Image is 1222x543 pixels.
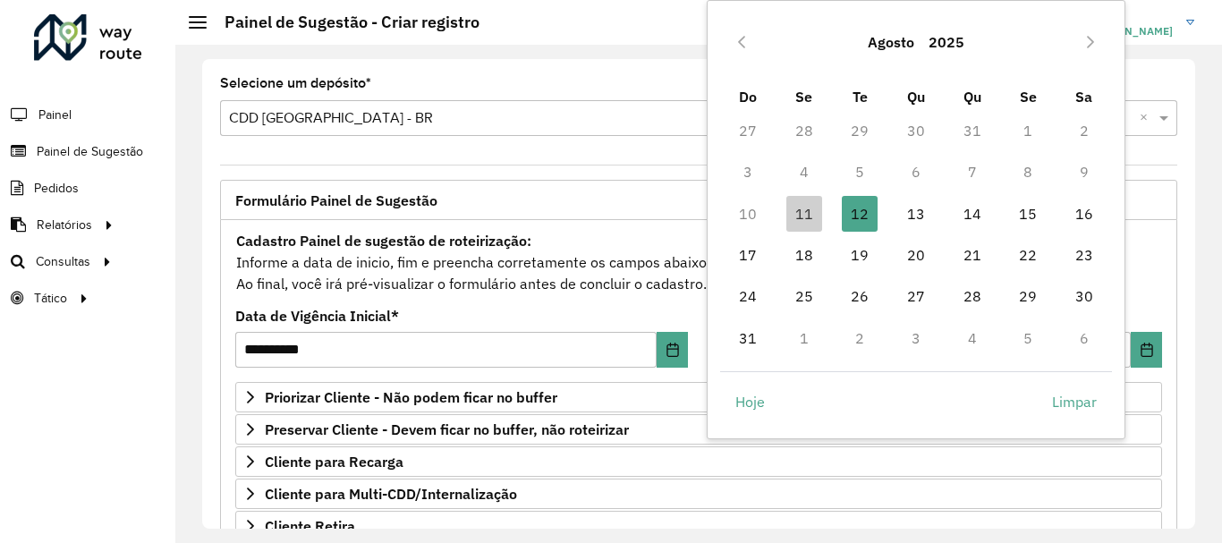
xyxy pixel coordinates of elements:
[235,305,399,327] label: Data de Vigência Inicial
[34,179,79,198] span: Pedidos
[832,151,888,192] td: 5
[832,276,888,317] td: 26
[1057,151,1113,192] td: 9
[36,252,90,271] span: Consultas
[955,278,990,314] span: 28
[730,320,766,356] span: 31
[1010,278,1046,314] span: 29
[944,193,1000,234] td: 14
[786,196,822,232] span: 11
[832,318,888,359] td: 2
[1057,276,1113,317] td: 30
[955,196,990,232] span: 14
[1075,88,1092,106] span: Sa
[832,234,888,276] td: 19
[786,278,822,314] span: 25
[1000,193,1057,234] td: 15
[1057,193,1113,234] td: 16
[265,454,403,469] span: Cliente para Recarga
[1000,110,1057,151] td: 1
[207,13,479,32] h2: Painel de Sugestão - Criar registro
[907,88,925,106] span: Qu
[921,21,972,64] button: Choose Year
[944,110,1000,151] td: 31
[1140,107,1155,129] span: Clear all
[235,193,437,208] span: Formulário Painel de Sugestão
[235,229,1162,295] div: Informe a data de inicio, fim e preencha corretamente os campos abaixo. Ao final, você irá pré-vi...
[1131,332,1162,368] button: Choose Date
[944,318,1000,359] td: 4
[730,237,766,273] span: 17
[776,234,832,276] td: 18
[1066,237,1102,273] span: 23
[37,216,92,234] span: Relatórios
[888,151,945,192] td: 6
[786,237,822,273] span: 18
[888,276,945,317] td: 27
[842,237,878,273] span: 19
[265,422,629,437] span: Preservar Cliente - Devem ficar no buffer, não roteirizar
[730,278,766,314] span: 24
[963,88,981,106] span: Qu
[853,88,868,106] span: Te
[739,88,757,106] span: Do
[898,237,934,273] span: 20
[776,110,832,151] td: 28
[776,318,832,359] td: 1
[1057,234,1113,276] td: 23
[235,382,1162,412] a: Priorizar Cliente - Não podem ficar no buffer
[1037,384,1112,420] button: Limpar
[795,88,812,106] span: Se
[888,193,945,234] td: 13
[1076,28,1105,56] button: Next Month
[1010,237,1046,273] span: 22
[1010,196,1046,232] span: 15
[720,151,776,192] td: 3
[720,384,780,420] button: Hoje
[34,289,67,308] span: Tático
[944,276,1000,317] td: 28
[1066,278,1102,314] span: 30
[235,414,1162,445] a: Preservar Cliente - Devem ficar no buffer, não roteirizar
[944,234,1000,276] td: 21
[235,479,1162,509] a: Cliente para Multi-CDD/Internalização
[888,234,945,276] td: 20
[1057,318,1113,359] td: 6
[38,106,72,124] span: Painel
[236,232,531,250] strong: Cadastro Painel de sugestão de roteirização:
[888,318,945,359] td: 3
[842,278,878,314] span: 26
[776,151,832,192] td: 4
[861,21,921,64] button: Choose Month
[265,390,557,404] span: Priorizar Cliente - Não podem ficar no buffer
[1020,88,1037,106] span: Se
[265,519,355,533] span: Cliente Retira
[1000,151,1057,192] td: 8
[720,110,776,151] td: 27
[1000,318,1057,359] td: 5
[776,276,832,317] td: 25
[842,196,878,232] span: 12
[1000,234,1057,276] td: 22
[832,110,888,151] td: 29
[720,234,776,276] td: 17
[944,151,1000,192] td: 7
[832,193,888,234] td: 12
[776,193,832,234] td: 11
[720,276,776,317] td: 24
[220,72,371,94] label: Selecione um depósito
[37,142,143,161] span: Painel de Sugestão
[735,391,765,412] span: Hoje
[898,196,934,232] span: 13
[265,487,517,501] span: Cliente para Multi-CDD/Internalização
[888,110,945,151] td: 30
[657,332,688,368] button: Choose Date
[1000,276,1057,317] td: 29
[955,237,990,273] span: 21
[1052,391,1097,412] span: Limpar
[235,446,1162,477] a: Cliente para Recarga
[235,511,1162,541] a: Cliente Retira
[1057,110,1113,151] td: 2
[898,278,934,314] span: 27
[720,318,776,359] td: 31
